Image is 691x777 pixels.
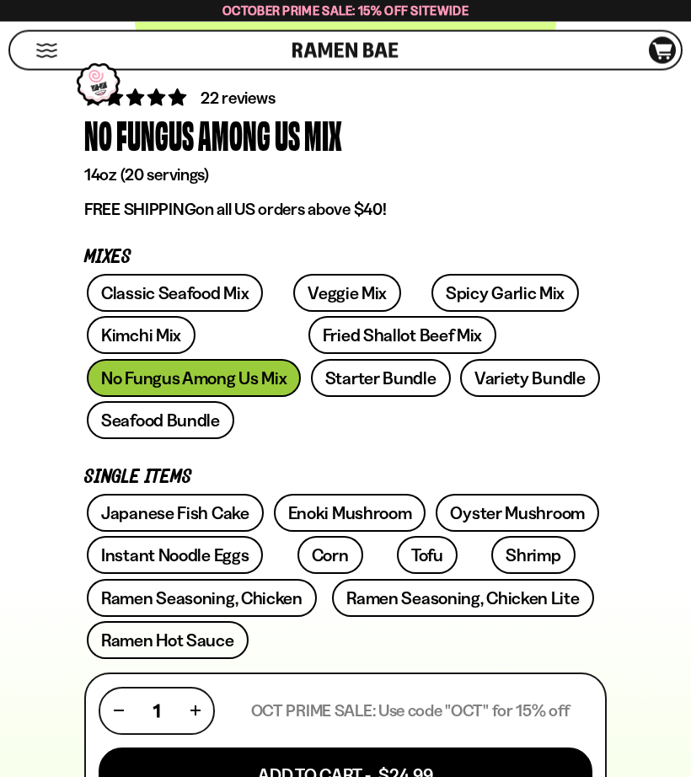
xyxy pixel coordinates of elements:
a: Oyster Mushroom [436,495,599,533]
a: Fried Shallot Beef Mix [308,317,496,355]
a: Kimchi Mix [87,317,196,355]
span: 4.82 stars [84,88,190,109]
a: Classic Seafood Mix [87,275,263,313]
span: 1 [153,701,160,722]
p: Mixes [84,250,607,266]
p: 14oz (20 servings) [84,165,607,186]
button: Mobile Menu Trigger [35,44,58,58]
a: Ramen Hot Sauce [87,622,249,660]
div: Mix [304,111,342,161]
a: Tofu [397,537,458,575]
p: on all US orders above $40! [84,200,607,221]
div: Among [198,111,271,161]
a: Ramen Seasoning, Chicken [87,580,317,618]
a: Instant Noodle Eggs [87,537,263,575]
p: Single Items [84,470,607,486]
a: Starter Bundle [311,360,451,398]
span: 22 reviews [201,88,275,109]
div: Us [275,111,300,161]
a: Variety Bundle [460,360,600,398]
a: Shrimp [491,537,575,575]
div: No [84,111,112,161]
a: Enoki Mushroom [274,495,426,533]
span: October Prime Sale: 15% off Sitewide [222,3,469,19]
p: OCT PRIME SALE: Use code "OCT" for 15% off [251,701,570,722]
strong: FREE SHIPPING [84,200,196,220]
a: Seafood Bundle [87,402,234,440]
a: Corn [297,537,363,575]
a: Ramen Seasoning, Chicken Lite [332,580,593,618]
a: Veggie Mix [293,275,401,313]
a: Spicy Garlic Mix [431,275,579,313]
div: Fungus [116,111,194,161]
a: Japanese Fish Cake [87,495,264,533]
